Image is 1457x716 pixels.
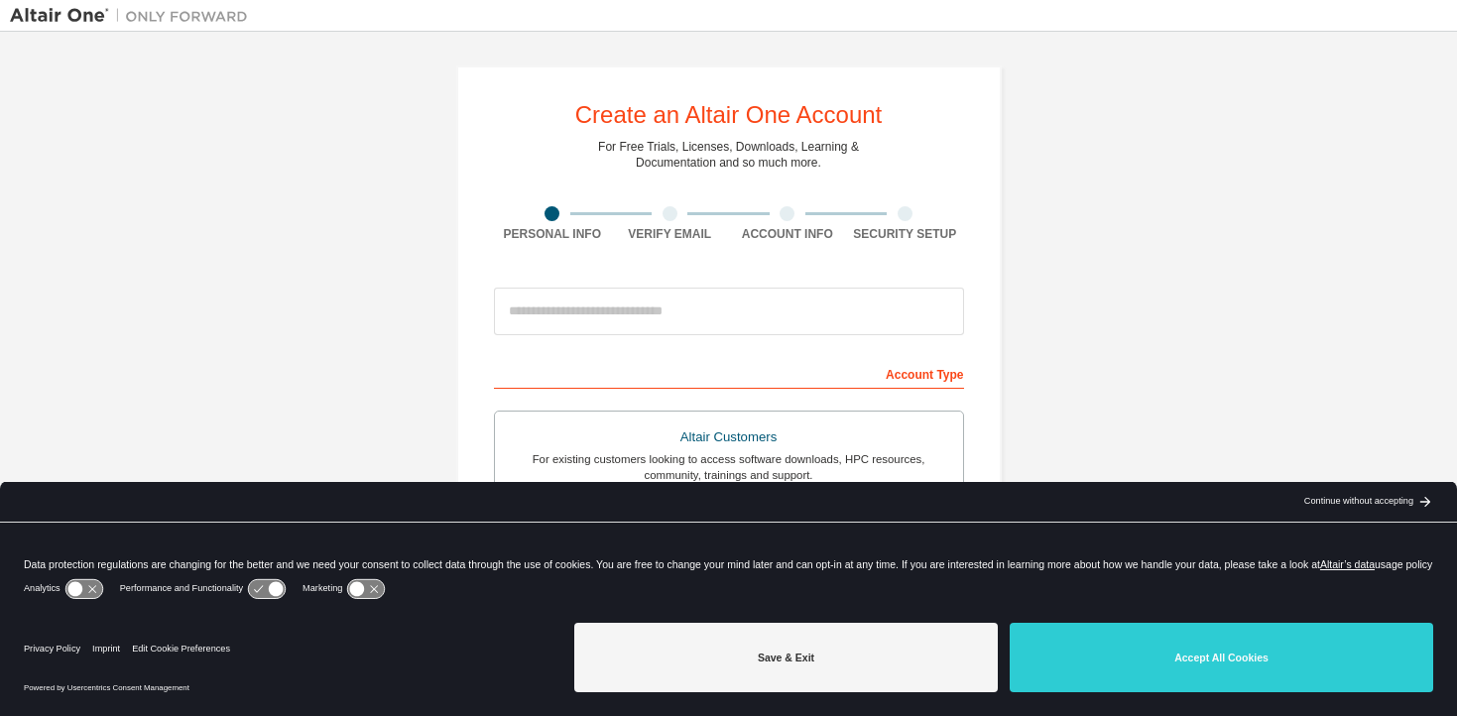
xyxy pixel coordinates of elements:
div: For Free Trials, Licenses, Downloads, Learning & Documentation and so much more. [598,139,859,171]
div: Personal Info [494,226,612,242]
img: Altair One [10,6,258,26]
div: Account Type [494,357,964,389]
div: Account Info [729,226,847,242]
div: Create an Altair One Account [575,103,883,127]
div: Altair Customers [507,423,951,451]
div: Security Setup [846,226,964,242]
div: Verify Email [611,226,729,242]
div: For existing customers looking to access software downloads, HPC resources, community, trainings ... [507,451,951,483]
